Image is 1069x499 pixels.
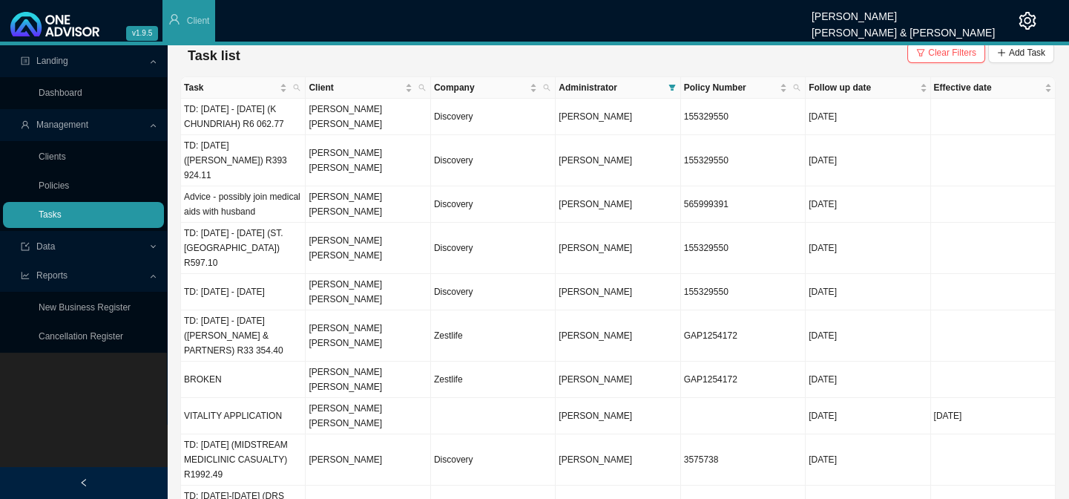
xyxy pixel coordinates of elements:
[806,77,930,99] th: Follow up date
[181,398,306,434] td: VITALITY APPLICATION
[39,302,131,313] a: New Business Register
[540,77,553,98] span: search
[181,99,306,135] td: TD: [DATE] - [DATE] (K CHUNDRIAH) R6 062.77
[681,362,806,398] td: GAP1254172
[559,287,632,297] span: [PERSON_NAME]
[806,186,930,223] td: [DATE]
[681,310,806,362] td: GAP1254172
[39,209,62,220] a: Tasks
[806,434,930,486] td: [DATE]
[1019,12,1036,30] span: setting
[681,434,806,486] td: 3575738
[806,223,930,274] td: [DATE]
[181,310,306,362] td: TD: [DATE] - [DATE] ([PERSON_NAME] & PARTNERS) R33 354.40
[681,99,806,135] td: 155329550
[431,186,556,223] td: Discovery
[181,77,306,99] th: Task
[559,454,632,465] span: [PERSON_NAME]
[806,274,930,310] td: [DATE]
[39,151,66,162] a: Clients
[431,99,556,135] td: Discovery
[988,42,1054,63] button: Add Task
[916,48,925,57] span: filter
[681,223,806,274] td: 155329550
[559,155,632,166] span: [PERSON_NAME]
[665,77,679,98] span: filter
[431,77,556,99] th: Company
[559,411,632,421] span: [PERSON_NAME]
[10,12,99,36] img: 2df55531c6924b55f21c4cf5d4484680-logo-light.svg
[543,84,550,91] span: search
[793,84,800,91] span: search
[306,434,430,486] td: [PERSON_NAME]
[39,88,82,98] a: Dashboard
[806,310,930,362] td: [DATE]
[431,310,556,362] td: Zestlife
[431,434,556,486] td: Discovery
[812,20,995,36] div: [PERSON_NAME] & [PERSON_NAME]
[181,434,306,486] td: TD: [DATE] (MIDSTREAM MEDICLINIC CASUALTY) R1992.49
[181,223,306,274] td: TD: [DATE] - [DATE] (ST. [GEOGRAPHIC_DATA]) R597.10
[559,111,632,122] span: [PERSON_NAME]
[418,84,426,91] span: search
[309,80,401,95] span: Client
[559,330,632,341] span: [PERSON_NAME]
[997,48,1006,57] span: plus
[431,362,556,398] td: Zestlife
[1009,45,1045,60] span: Add Task
[790,77,803,98] span: search
[181,186,306,223] td: Advice - possibly join medical aids with husband
[181,274,306,310] td: TD: [DATE] - [DATE]
[181,135,306,186] td: TD: [DATE] ([PERSON_NAME]) R393 924.11
[806,135,930,186] td: [DATE]
[812,4,995,20] div: [PERSON_NAME]
[931,398,1056,434] td: [DATE]
[306,310,430,362] td: [PERSON_NAME] [PERSON_NAME]
[931,77,1056,99] th: Effective date
[559,243,632,253] span: [PERSON_NAME]
[306,274,430,310] td: [PERSON_NAME] [PERSON_NAME]
[39,331,123,342] a: Cancellation Register
[21,120,30,129] span: user
[184,80,277,95] span: Task
[559,80,662,95] span: Administrator
[36,241,55,252] span: Data
[306,99,430,135] td: [PERSON_NAME] [PERSON_NAME]
[809,80,916,95] span: Follow up date
[306,186,430,223] td: [PERSON_NAME] [PERSON_NAME]
[431,223,556,274] td: Discovery
[928,45,976,60] span: Clear Filters
[293,84,300,91] span: search
[559,199,632,209] span: [PERSON_NAME]
[806,398,930,434] td: [DATE]
[681,135,806,186] td: 155329550
[306,362,430,398] td: [PERSON_NAME] [PERSON_NAME]
[181,362,306,398] td: BROKEN
[188,48,240,63] span: Task list
[681,274,806,310] td: 155329550
[681,77,806,99] th: Policy Number
[126,26,158,41] span: v1.9.5
[431,135,556,186] td: Discovery
[36,120,88,130] span: Management
[306,77,430,99] th: Client
[806,362,930,398] td: [DATE]
[290,77,303,98] span: search
[668,84,676,91] span: filter
[806,99,930,135] td: [DATE]
[306,398,430,434] td: [PERSON_NAME] [PERSON_NAME]
[79,478,88,487] span: left
[21,242,30,251] span: import
[187,16,210,26] span: Client
[168,13,180,25] span: user
[415,77,429,98] span: search
[907,42,985,63] button: Clear Filters
[39,180,69,191] a: Policies
[559,374,632,385] span: [PERSON_NAME]
[36,270,68,281] span: Reports
[434,80,527,95] span: Company
[431,274,556,310] td: Discovery
[21,271,30,280] span: line-chart
[934,80,1042,95] span: Effective date
[21,56,30,65] span: profile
